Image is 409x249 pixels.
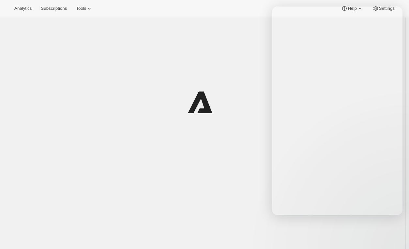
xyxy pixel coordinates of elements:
iframe: Intercom live chat [387,220,402,236]
button: Help [337,4,367,13]
button: Tools [72,4,97,13]
span: Tools [76,6,86,11]
button: Settings [369,4,399,13]
iframe: Intercom live chat [272,7,402,215]
span: Analytics [14,6,32,11]
span: Subscriptions [41,6,67,11]
span: Settings [379,6,395,11]
button: Subscriptions [37,4,71,13]
span: Help [348,6,356,11]
button: Analytics [10,4,36,13]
